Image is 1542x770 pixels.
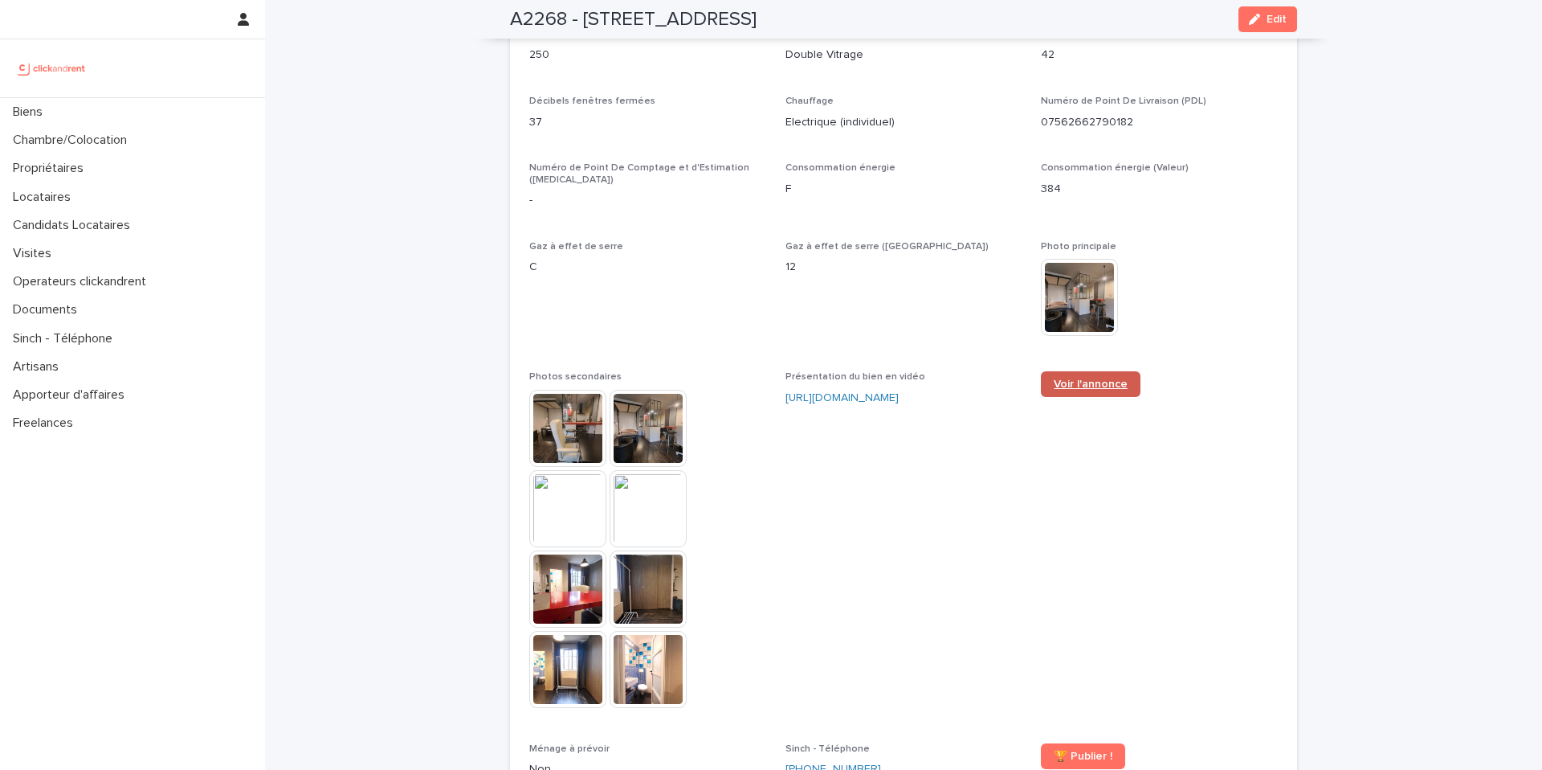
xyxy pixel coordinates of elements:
p: Operateurs clickandrent [6,274,159,289]
p: Electrique (individuel) [785,114,1022,131]
span: Ménage à prévoir [529,744,610,754]
p: Artisans [6,359,71,375]
span: Edit [1267,14,1287,25]
p: 384 [1041,181,1278,198]
p: 42 [1041,47,1278,63]
p: Locataires [6,190,84,205]
span: Consommation énergie (Valeur) [1041,163,1189,173]
span: Photos secondaires [529,372,622,382]
p: Candidats Locataires [6,218,143,233]
a: [URL][DOMAIN_NAME] [785,392,899,403]
p: Biens [6,104,55,120]
p: 250 [529,47,766,63]
span: Photo principale [1041,242,1116,252]
p: Freelances [6,416,86,431]
p: 12 [785,259,1022,276]
p: Sinch - Téléphone [6,331,125,346]
p: Propriétaires [6,161,96,176]
p: - [529,192,766,209]
a: 🏆 Publier ! [1041,743,1125,769]
button: Edit [1238,6,1297,32]
p: Chambre/Colocation [6,133,140,148]
p: Apporteur d'affaires [6,387,137,403]
p: Documents [6,302,90,317]
span: Décibels fenêtres fermées [529,96,655,106]
span: Numéro de Point De Comptage et d'Estimation ([MEDICAL_DATA]) [529,163,749,184]
p: F [785,181,1022,198]
h2: A2268 - [STREET_ADDRESS] [510,8,757,31]
img: UCB0brd3T0yccxBKYDjQ [13,52,91,84]
p: C [529,259,766,276]
span: Numéro de Point De Livraison (PDL) [1041,96,1206,106]
span: Sinch - Téléphone [785,744,870,754]
a: Voir l'annonce [1041,371,1140,397]
span: Présentation du bien en vidéo [785,372,925,382]
p: Double Vitrage [785,47,1022,63]
span: Consommation énergie [785,163,895,173]
p: Visites [6,246,64,261]
span: Gaz à effet de serre ([GEOGRAPHIC_DATA]) [785,242,989,252]
p: 07562662790182 [1041,114,1278,131]
span: Gaz à effet de serre [529,242,623,252]
p: 37 [529,114,766,131]
span: Chauffage [785,96,834,106]
span: 🏆 Publier ! [1054,751,1112,762]
span: Voir l'annonce [1054,379,1128,390]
